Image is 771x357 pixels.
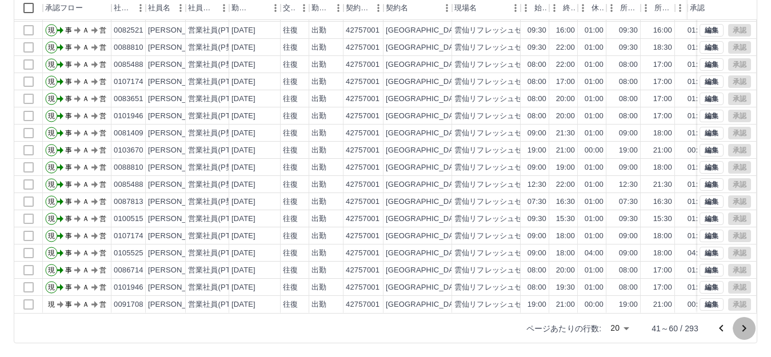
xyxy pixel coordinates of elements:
div: 09:00 [619,162,638,173]
div: 42757001 [346,179,379,190]
div: [PERSON_NAME] [148,231,210,242]
div: [PERSON_NAME] [148,77,210,87]
div: 0088810 [114,162,143,173]
div: 18:30 [653,42,672,53]
div: 00:00 [688,145,706,156]
div: 42757001 [346,162,379,173]
div: 19:00 [556,162,575,173]
div: 往復 [283,179,298,190]
text: 営 [99,146,106,154]
div: 42757001 [346,77,379,87]
div: 営業社員(P契約) [188,196,243,207]
div: 0085488 [114,59,143,70]
div: 0101946 [114,111,143,122]
div: [GEOGRAPHIC_DATA] [386,179,465,190]
text: 現 [48,198,55,206]
div: 営業社員(PT契約) [188,231,248,242]
div: 42757001 [346,94,379,105]
div: [DATE] [231,128,255,139]
text: 現 [48,61,55,69]
text: Ａ [82,180,89,188]
div: 01:00 [585,179,604,190]
div: 営業社員(PT契約) [188,214,248,224]
div: 07:30 [528,196,546,207]
text: 現 [48,163,55,171]
div: 0082521 [114,25,143,36]
text: Ａ [82,95,89,103]
div: 42757001 [346,42,379,53]
div: 0081409 [114,128,143,139]
div: 雲仙リフレッシュセンターオバマ [454,231,567,242]
div: 16:30 [653,196,672,207]
div: 往復 [283,128,298,139]
div: 0107174 [114,231,143,242]
div: 08:00 [619,94,638,105]
button: 編集 [700,230,724,242]
div: 出勤 [311,59,326,70]
div: 42757001 [346,111,379,122]
div: 17:00 [653,77,672,87]
div: 雲仙リフレッシュセンターオバマ [454,179,567,190]
button: 編集 [700,281,724,294]
button: 編集 [700,41,724,54]
div: 08:00 [619,111,638,122]
div: 09:30 [619,25,638,36]
div: 21:00 [556,145,575,156]
div: [PERSON_NAME] [148,59,210,70]
div: 42757001 [346,128,379,139]
div: 20:00 [556,111,575,122]
div: [DATE] [231,214,255,224]
text: Ａ [82,215,89,223]
div: [DATE] [231,111,255,122]
div: 09:30 [528,42,546,53]
div: 01:00 [688,111,706,122]
text: 営 [99,215,106,223]
div: 雲仙リフレッシュセンターオバマ [454,25,567,36]
button: 編集 [700,161,724,174]
div: 09:30 [528,25,546,36]
div: 21:30 [653,179,672,190]
div: 出勤 [311,94,326,105]
div: 42757001 [346,231,379,242]
button: 編集 [700,93,724,105]
div: 01:00 [585,196,604,207]
text: 営 [99,43,106,51]
div: 雲仙リフレッシュセンターオバマ [454,59,567,70]
text: 現 [48,215,55,223]
div: 往復 [283,214,298,224]
div: 01:00 [585,42,604,53]
button: 編集 [700,264,724,276]
div: 営業社員(PT契約) [188,145,248,156]
div: [GEOGRAPHIC_DATA] [386,59,465,70]
div: 01:00 [688,25,706,36]
text: 事 [65,43,72,51]
div: 雲仙リフレッシュセンターオバマ [454,42,567,53]
div: 42757001 [346,59,379,70]
div: [PERSON_NAME] [148,42,210,53]
div: 営業社員(P契約) [188,59,243,70]
div: 07:30 [619,196,638,207]
text: 事 [65,26,72,34]
div: 01:00 [688,196,706,207]
div: 09:30 [619,42,638,53]
div: 16:00 [653,25,672,36]
div: 出勤 [311,179,326,190]
text: 営 [99,180,106,188]
div: 18:00 [653,162,672,173]
text: 現 [48,26,55,34]
div: 01:00 [585,162,604,173]
div: [PERSON_NAME] [148,179,210,190]
button: 編集 [700,298,724,311]
button: 次のページへ [733,317,756,340]
div: [DATE] [231,145,255,156]
div: [GEOGRAPHIC_DATA] [386,196,465,207]
div: [DATE] [231,94,255,105]
div: 往復 [283,94,298,105]
div: 12:30 [619,179,638,190]
div: 09:00 [528,162,546,173]
div: 往復 [283,162,298,173]
div: [DATE] [231,162,255,173]
div: 08:00 [619,59,638,70]
text: Ａ [82,43,89,51]
div: 出勤 [311,145,326,156]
